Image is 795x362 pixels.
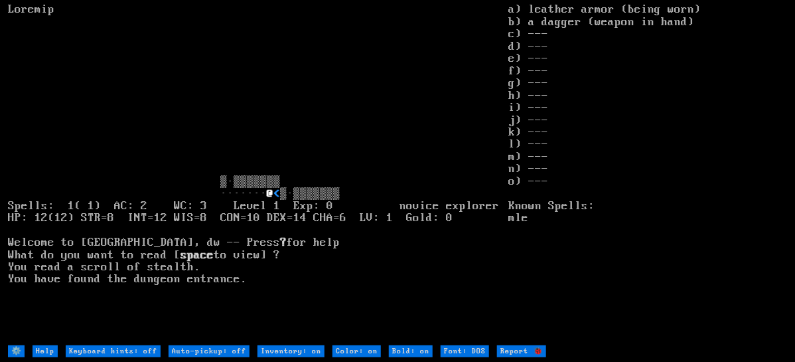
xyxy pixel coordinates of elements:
[441,345,489,357] input: Font: DOS
[497,345,546,357] input: Report 🐞
[8,345,25,357] input: ⚙️
[332,345,381,357] input: Color: on
[389,345,433,357] input: Bold: on
[8,3,509,343] larn: Loremip ▒·▒▒▒▒▒▒▒ ······· ▒·▒▒▒▒▒▒▒ Spells: 1( 1) AC: 2 WC: 3 Level 1 Exp: 0 novice explorer HP: ...
[66,345,161,357] input: Keyboard hints: off
[169,345,250,357] input: Auto-pickup: off
[280,236,287,249] b: ?
[181,248,214,262] b: space
[257,345,325,357] input: Inventory: on
[267,187,273,200] font: @
[273,187,280,200] font: <
[509,3,787,343] stats: a) leather armor (being worn) b) a dagger (weapon in hand) c) --- d) --- e) --- f) --- g) --- h) ...
[33,345,58,357] input: Help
